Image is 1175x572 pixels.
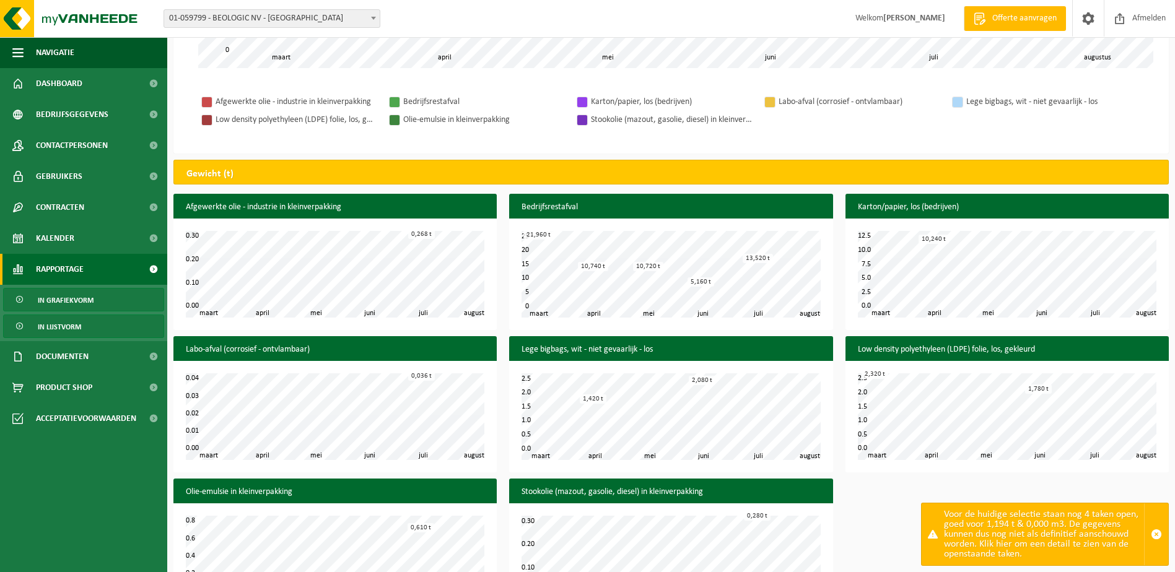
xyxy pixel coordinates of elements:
[408,523,434,532] div: 0,610 t
[966,94,1127,110] div: Lege bigbags, wit - niet gevaarlijk - los
[38,288,94,312] span: In grafiekvorm
[964,6,1066,31] a: Offerte aanvragen
[944,503,1144,565] div: Voor de huidige selectie staan nog 4 taken open, goed voor 1,194 t & 0,000 m3. De gegevens kunnen...
[36,341,89,372] span: Documenten
[36,223,74,254] span: Kalender
[883,14,945,23] strong: [PERSON_NAME]
[845,194,1169,221] h3: Karton/papier, los (bedrijven)
[36,372,92,403] span: Product Shop
[688,277,714,287] div: 5,160 t
[173,194,497,221] h3: Afgewerkte olie - industrie in kleinverpakking
[1025,384,1052,394] div: 1,780 t
[173,336,497,363] h3: Labo-afval (corrosief - ontvlambaar)
[36,99,108,130] span: Bedrijfsgegevens
[580,394,606,404] div: 1,420 t
[216,112,377,128] div: Low density polyethyleen (LDPE) folie, los, gekleurd
[3,314,164,338] a: In lijstvorm
[408,371,435,381] div: 0,036 t
[743,254,773,263] div: 13,520 t
[36,130,108,161] span: Contactpersonen
[862,370,888,379] div: 2,320 t
[408,230,435,239] div: 0,268 t
[633,262,663,271] div: 10,720 t
[523,230,554,240] div: 21,960 t
[173,479,497,506] h3: Olie-emulsie in kleinverpakking
[689,376,715,385] div: 2,080 t
[509,479,832,506] h3: Stookolie (mazout, gasolie, diesel) in kleinverpakking
[744,511,771,521] div: 0,280 t
[989,12,1060,25] span: Offerte aanvragen
[36,254,84,285] span: Rapportage
[509,336,832,363] h3: Lege bigbags, wit - niet gevaarlijk - los
[403,112,564,128] div: Olie-emulsie in kleinverpakking
[845,336,1169,363] h3: Low density polyethyleen (LDPE) folie, los, gekleurd
[36,161,82,192] span: Gebruikers
[216,94,377,110] div: Afgewerkte olie - industrie in kleinverpakking
[591,94,752,110] div: Karton/papier, los (bedrijven)
[36,192,84,223] span: Contracten
[919,235,949,244] div: 10,240 t
[164,10,380,27] span: 01-059799 - BEOLOGIC NV - SINT-DENIJS
[403,94,564,110] div: Bedrijfsrestafval
[509,194,832,221] h3: Bedrijfsrestafval
[591,112,752,128] div: Stookolie (mazout, gasolie, diesel) in kleinverpakking
[3,288,164,311] a: In grafiekvorm
[578,262,608,271] div: 10,740 t
[38,315,81,339] span: In lijstvorm
[779,94,940,110] div: Labo-afval (corrosief - ontvlambaar)
[174,160,246,188] h2: Gewicht (t)
[164,9,380,28] span: 01-059799 - BEOLOGIC NV - SINT-DENIJS
[36,68,82,99] span: Dashboard
[36,37,74,68] span: Navigatie
[36,403,136,434] span: Acceptatievoorwaarden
